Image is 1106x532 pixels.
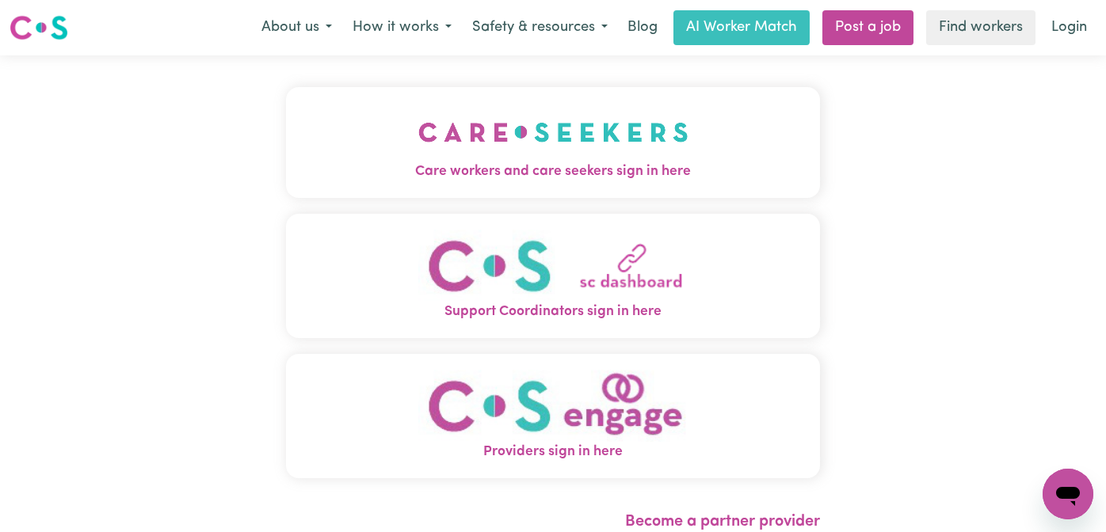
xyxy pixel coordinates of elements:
[1043,469,1093,519] iframe: Button to launch messaging window
[625,514,820,530] a: Become a partner provider
[286,354,820,478] button: Providers sign in here
[1042,10,1096,45] a: Login
[10,9,68,46] a: Careseekers logo
[822,10,913,45] a: Post a job
[342,11,462,44] button: How it works
[926,10,1035,45] a: Find workers
[462,11,618,44] button: Safety & resources
[286,442,820,462] span: Providers sign in here
[618,10,667,45] a: Blog
[673,10,810,45] a: AI Worker Match
[286,87,820,198] button: Care workers and care seekers sign in here
[286,214,820,338] button: Support Coordinators sign in here
[10,13,68,42] img: Careseekers logo
[286,302,820,322] span: Support Coordinators sign in here
[251,11,342,44] button: About us
[286,161,820,182] span: Care workers and care seekers sign in here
